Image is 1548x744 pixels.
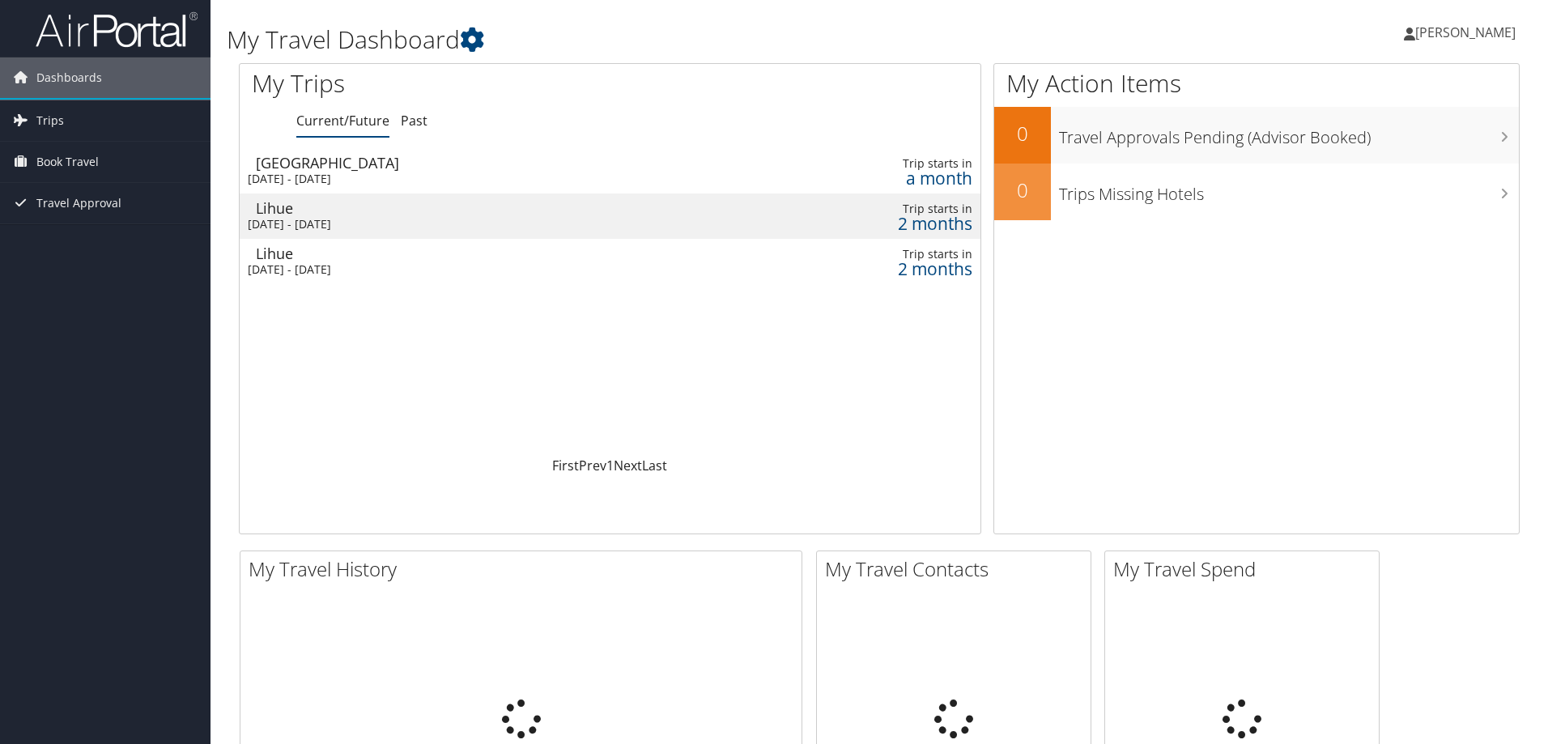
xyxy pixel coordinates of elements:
[994,107,1519,164] a: 0Travel Approvals Pending (Advisor Booked)
[248,262,701,277] div: [DATE] - [DATE]
[36,57,102,98] span: Dashboards
[794,247,972,261] div: Trip starts in
[994,164,1519,220] a: 0Trips Missing Hotels
[36,183,121,223] span: Travel Approval
[1113,555,1379,583] h2: My Travel Spend
[1059,118,1519,149] h3: Travel Approvals Pending (Advisor Booked)
[606,457,614,474] a: 1
[994,120,1051,147] h2: 0
[642,457,667,474] a: Last
[256,201,709,215] div: Lihue
[401,112,427,130] a: Past
[256,246,709,261] div: Lihue
[1404,8,1532,57] a: [PERSON_NAME]
[227,23,1097,57] h1: My Travel Dashboard
[248,172,701,186] div: [DATE] - [DATE]
[794,156,972,171] div: Trip starts in
[794,171,972,185] div: a month
[794,216,972,231] div: 2 months
[36,11,198,49] img: airportal-logo.png
[248,217,701,232] div: [DATE] - [DATE]
[249,555,802,583] h2: My Travel History
[36,100,64,141] span: Trips
[252,66,660,100] h1: My Trips
[579,457,606,474] a: Prev
[994,176,1051,204] h2: 0
[825,555,1091,583] h2: My Travel Contacts
[794,261,972,276] div: 2 months
[1059,175,1519,206] h3: Trips Missing Hotels
[794,202,972,216] div: Trip starts in
[994,66,1519,100] h1: My Action Items
[256,155,709,170] div: [GEOGRAPHIC_DATA]
[552,457,579,474] a: First
[36,142,99,182] span: Book Travel
[1415,23,1516,41] span: [PERSON_NAME]
[614,457,642,474] a: Next
[296,112,389,130] a: Current/Future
